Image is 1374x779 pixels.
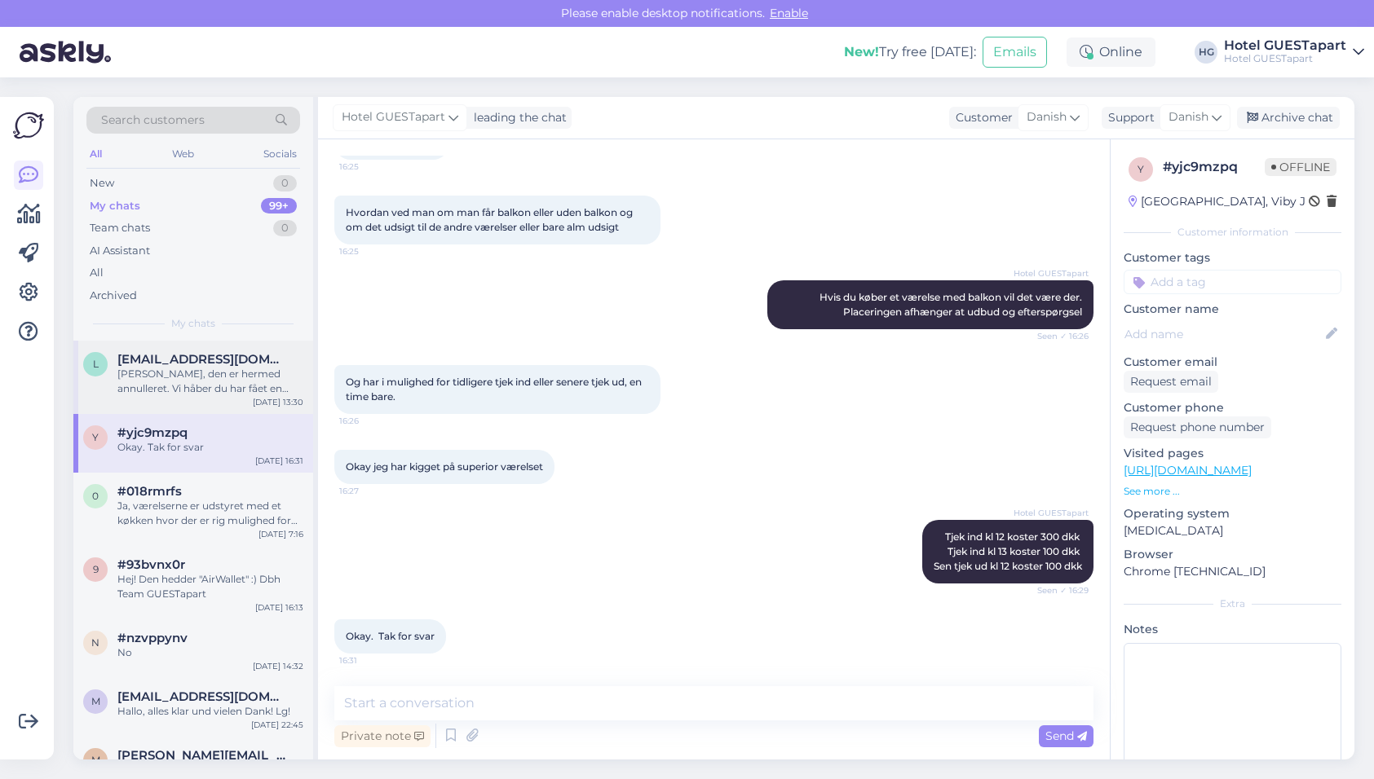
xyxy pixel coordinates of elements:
[261,198,297,214] div: 99+
[13,110,44,141] img: Askly Logo
[346,376,644,403] span: Og har i mulighed for tidligere tjek ind eller senere tjek ud, en time bare.
[117,499,303,528] div: Ja, værelserne er udstyret med et køkken hvor der er rig mulighed for det
[1124,445,1341,462] p: Visited pages
[1067,37,1155,67] div: Online
[1138,163,1144,175] span: y
[251,719,303,731] div: [DATE] 22:45
[93,563,99,575] span: 9
[90,175,114,191] div: New
[339,161,400,173] span: 16:25
[117,572,303,601] div: Hej! Den hedder "AirWallet" :) Dbh Team GUESTapart
[1124,522,1341,539] p: [MEDICAL_DATA]
[1102,109,1155,126] div: Support
[1124,416,1271,438] div: Request phone number
[346,460,543,473] span: Okay jeg har kigget på superior værelset
[1224,52,1346,65] div: Hotel GUESTapart
[117,484,182,499] span: #018rmrfs
[117,704,303,719] div: Hallo, alles klar und vielen Dank! Lg!
[255,601,303,614] div: [DATE] 16:13
[1124,270,1341,294] input: Add a tag
[90,243,150,259] div: AI Assistant
[949,109,1013,126] div: Customer
[1124,301,1341,318] p: Customer name
[1027,584,1089,596] span: Seen ✓ 16:29
[117,631,188,645] span: #nzvppynv
[90,288,137,304] div: Archived
[253,396,303,408] div: [DATE] 13:30
[1124,225,1341,240] div: Customer information
[1124,325,1323,343] input: Add name
[90,198,140,214] div: My chats
[260,143,300,165] div: Socials
[339,245,400,257] span: 16:25
[91,754,100,766] span: m
[1124,596,1341,611] div: Extra
[86,143,105,165] div: All
[1124,354,1341,371] p: Customer email
[117,645,303,660] div: No
[346,630,435,642] span: Okay. Tak for svar
[117,557,185,572] span: #93bvnx0r
[171,316,215,331] span: My chats
[273,220,297,236] div: 0
[342,108,445,126] span: Hotel GUESTapart
[1124,484,1341,499] p: See more ...
[258,528,303,540] div: [DATE] 7:16
[1163,157,1265,177] div: # yjc9mzpq
[983,37,1047,68] button: Emails
[1027,330,1089,342] span: Seen ✓ 16:26
[1265,158,1336,176] span: Offline
[820,291,1085,318] span: Hvis du køber et værelse med balkon vil det være der. Placeringen afhænger at udbud og efterspørgsel
[1124,249,1341,266] p: Customer tags
[273,175,297,191] div: 0
[339,485,400,497] span: 16:27
[1124,505,1341,522] p: Operating system
[117,352,287,367] span: lsvinth@gmail.com
[117,425,188,440] span: #yjc9mzpq
[92,431,99,443] span: y
[1014,507,1089,519] span: Hotel GUESTapart
[169,143,197,165] div: Web
[844,42,976,62] div: Try free [DATE]:
[117,689,287,704] span: mln.hegel@gmail.com
[334,725,431,747] div: Private note
[1124,563,1341,580] p: Chrome [TECHNICAL_ID]
[255,455,303,467] div: [DATE] 16:31
[1237,107,1340,129] div: Archive chat
[1124,463,1252,478] a: [URL][DOMAIN_NAME]
[93,358,99,370] span: l
[1045,728,1087,743] span: Send
[934,530,1082,572] span: Tjek ind kl 12 koster 300 dkk Tjek ind kl 13 koster 100 dkk Sen tjek ud kl 12 koster 100 dkk
[91,695,100,707] span: m
[90,220,150,236] div: Team chats
[844,44,879,59] b: New!
[339,654,400,667] span: 16:31
[101,112,205,129] span: Search customers
[253,660,303,672] div: [DATE] 14:32
[1195,41,1217,64] div: HG
[1169,108,1208,126] span: Danish
[90,265,104,281] div: All
[117,748,287,763] span: marcus.astrom@publixgroup.io
[1014,267,1089,279] span: Hotel GUESTapart
[91,636,99,649] span: n
[346,206,635,233] span: Hvordan ved man om man får balkon eller uden balkon og om det udsigt til de andre værelser eller ...
[765,6,813,20] span: Enable
[92,490,99,502] span: 0
[1124,546,1341,563] p: Browser
[467,109,567,126] div: leading the chat
[1129,193,1306,210] div: [GEOGRAPHIC_DATA], Viby J
[1124,371,1218,393] div: Request email
[1124,621,1341,638] p: Notes
[1224,39,1364,65] a: Hotel GUESTapartHotel GUESTapart
[1124,399,1341,416] p: Customer phone
[339,415,400,427] span: 16:26
[1224,39,1346,52] div: Hotel GUESTapart
[117,440,303,455] div: Okay. Tak for svar
[117,367,303,396] div: [PERSON_NAME], den er hermed annulleret. Vi håber du har fået en mail med afbestillingen. [PERSON...
[1027,108,1067,126] span: Danish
